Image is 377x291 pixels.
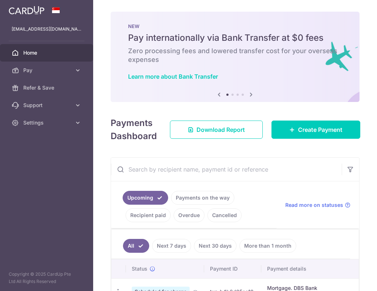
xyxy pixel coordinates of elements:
[123,191,168,205] a: Upcoming
[207,208,242,222] a: Cancelled
[123,239,149,253] a: All
[204,259,261,278] th: Payment ID
[9,6,44,15] img: CardUp
[23,102,71,109] span: Support
[111,117,157,143] h4: Payments Dashboard
[111,12,360,102] img: Bank transfer banner
[152,239,191,253] a: Next 7 days
[126,208,171,222] a: Recipient paid
[174,208,205,222] a: Overdue
[111,158,342,181] input: Search by recipient name, payment id or reference
[271,121,360,139] a: Create Payment
[23,67,71,74] span: Pay
[12,25,82,33] p: [EMAIL_ADDRESS][DOMAIN_NAME]
[285,201,350,209] a: Read more on statuses
[298,125,342,134] span: Create Payment
[239,239,296,253] a: More than 1 month
[285,201,343,209] span: Read more on statuses
[171,191,234,205] a: Payments on the way
[128,73,218,80] a: Learn more about Bank Transfer
[23,49,71,56] span: Home
[23,119,71,126] span: Settings
[197,125,245,134] span: Download Report
[194,239,237,253] a: Next 30 days
[23,84,71,91] span: Refer & Save
[170,121,263,139] a: Download Report
[132,265,147,272] span: Status
[128,32,342,44] h5: Pay internationally via Bank Transfer at $0 fees
[128,47,342,64] h6: Zero processing fees and lowered transfer cost for your overseas expenses
[128,23,342,29] p: NEW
